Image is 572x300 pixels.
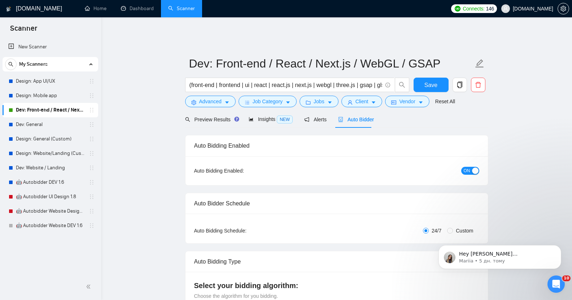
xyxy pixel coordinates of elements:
[3,57,98,233] li: My Scanners
[89,136,95,142] span: holder
[355,97,368,105] span: Client
[277,116,293,123] span: NEW
[194,281,479,291] h4: Select your bidding algorithm:
[31,21,122,127] span: Hey [PERSON_NAME][EMAIL_ADDRESS][DOMAIN_NAME], Looks like your Upwork agency [PERSON_NAME] ran ou...
[6,3,11,15] img: logo
[562,275,571,281] span: 10
[16,88,84,103] a: Design: Mobile app
[245,100,250,105] span: bars
[418,100,423,105] span: caret-down
[453,227,476,235] span: Custom
[185,117,237,122] span: Preview Results
[471,78,485,92] button: delete
[455,6,460,12] img: upwork-logo.png
[253,97,283,105] span: Job Category
[16,218,84,233] a: 🤖 Autobidder Website DEV 1.6
[414,78,449,92] button: Save
[471,82,485,88] span: delete
[424,81,437,90] span: Save
[185,117,190,122] span: search
[194,167,289,175] div: Auto Bidding Enabled:
[304,117,327,122] span: Alerts
[503,6,508,11] span: user
[121,5,154,12] a: dashboardDashboard
[395,82,409,88] span: search
[327,100,332,105] span: caret-down
[16,175,84,190] a: 🤖 Autobidder DEV 1.6
[16,74,84,88] a: Design: App UI/UX
[185,96,236,107] button: settingAdvancedcaret-down
[233,116,240,122] div: Tooltip anchor
[435,97,455,105] a: Reset All
[391,100,396,105] span: idcard
[194,227,289,235] div: Auto Bidding Schedule:
[189,55,473,73] input: Scanner name...
[16,190,84,204] a: 🤖 Autobidder UI Design 1.8
[249,116,293,122] span: Insights
[239,96,297,107] button: barsJob Categorycaret-down
[300,96,339,107] button: folderJobscaret-down
[314,97,324,105] span: Jobs
[89,78,95,84] span: holder
[86,283,93,290] span: double-left
[89,179,95,185] span: holder
[16,146,84,161] a: Design: Website/Landing (Custom)
[306,100,311,105] span: folder
[89,208,95,214] span: holder
[16,117,84,132] a: Dev: General
[194,251,479,272] div: Auto Bidding Type
[16,204,84,218] a: 🤖 Autobidder Website Design 1.8
[341,96,383,107] button: userClientcaret-down
[89,223,95,229] span: holder
[199,97,222,105] span: Advanced
[194,135,479,156] div: Auto Bidding Enabled
[385,96,429,107] button: idcardVendorcaret-down
[89,93,95,99] span: holder
[168,5,195,12] a: searchScanner
[385,83,390,87] span: info-circle
[4,23,43,38] span: Scanner
[85,5,106,12] a: homeHome
[19,57,48,71] span: My Scanners
[249,117,254,122] span: area-chart
[453,78,467,92] button: copy
[463,5,484,13] span: Connects:
[486,5,494,13] span: 146
[429,227,444,235] span: 24/7
[8,40,92,54] a: New Scanner
[89,194,95,200] span: holder
[453,82,467,88] span: copy
[191,100,196,105] span: setting
[558,6,569,12] a: setting
[194,193,479,214] div: Auto Bidder Schedule
[338,117,374,122] span: Auto Bidder
[464,167,470,175] span: ON
[89,122,95,127] span: holder
[558,3,569,14] button: setting
[338,117,343,122] span: robot
[348,100,353,105] span: user
[304,117,309,122] span: notification
[31,28,125,34] p: Message from Mariia, sent 5 дн. тому
[399,97,415,105] span: Vendor
[5,62,16,67] span: search
[16,132,84,146] a: Design: General (Custom)
[89,107,95,113] span: holder
[5,58,17,70] button: search
[189,81,382,90] input: Search Freelance Jobs...
[475,59,484,68] span: edit
[89,151,95,156] span: holder
[3,40,98,54] li: New Scanner
[428,230,572,281] iframe: Intercom notifications повідомлення
[16,161,84,175] a: Dev: Website / Landing
[89,165,95,171] span: holder
[547,275,565,293] iframe: Intercom live chat
[285,100,291,105] span: caret-down
[224,100,230,105] span: caret-down
[371,100,376,105] span: caret-down
[16,103,84,117] a: Dev: Front-end / React / Next.js / WebGL / GSAP
[395,78,409,92] button: search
